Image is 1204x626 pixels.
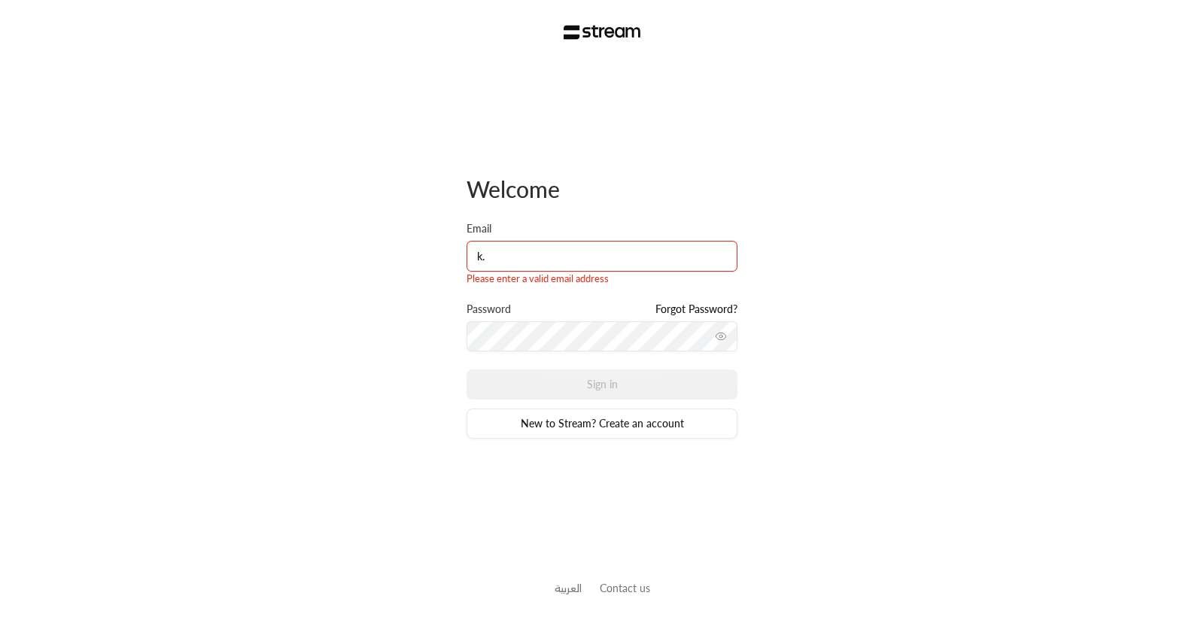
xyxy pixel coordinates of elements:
[564,25,641,40] img: Stream Logo
[655,302,737,317] a: Forgot Password?
[467,302,511,317] label: Password
[555,574,582,602] a: العربية
[600,582,650,594] a: Contact us
[467,175,560,202] span: Welcome
[709,324,733,348] button: toggle password visibility
[467,272,737,287] div: Please enter a valid email address
[467,221,491,236] label: Email
[467,409,737,439] a: New to Stream? Create an account
[600,580,650,596] button: Contact us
